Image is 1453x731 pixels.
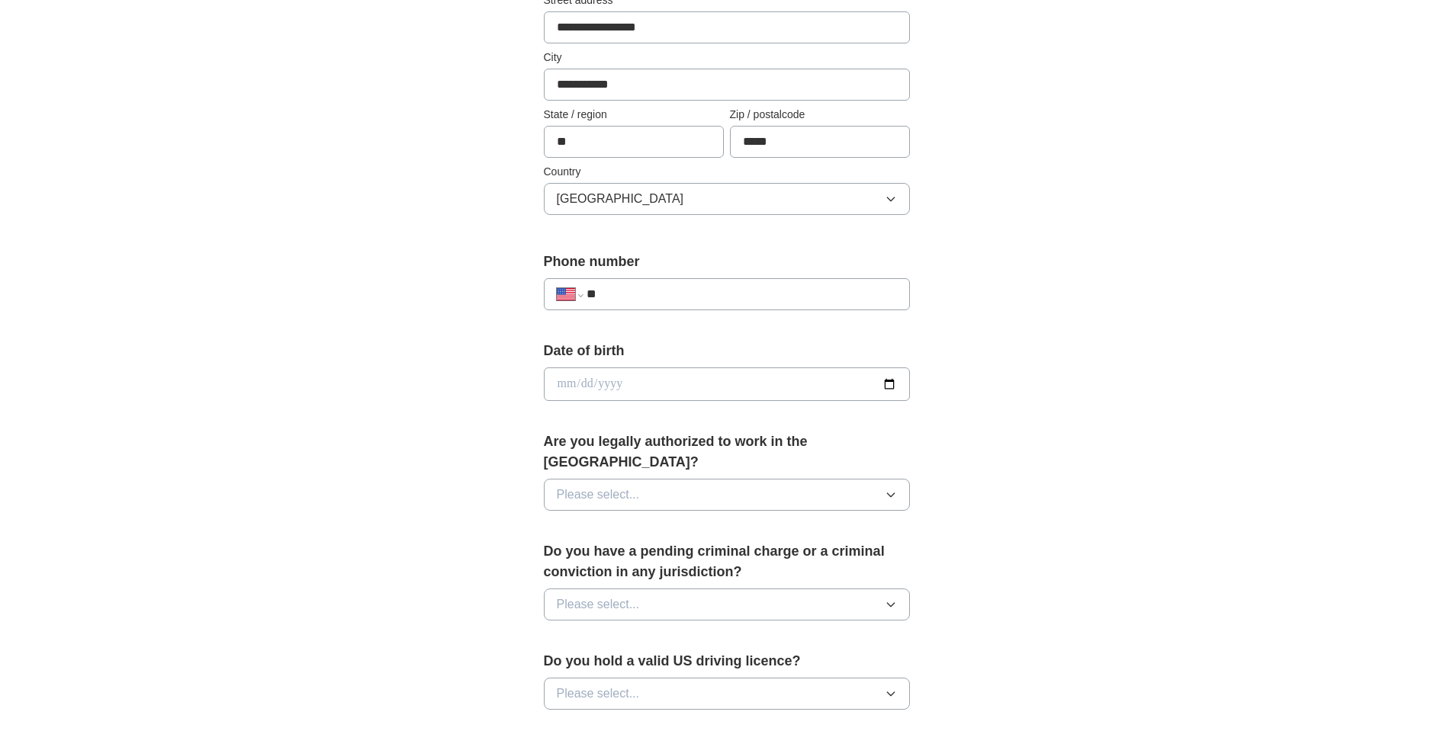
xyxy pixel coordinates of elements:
[544,651,910,672] label: Do you hold a valid US driving licence?
[730,107,910,123] label: Zip / postalcode
[544,252,910,272] label: Phone number
[544,341,910,361] label: Date of birth
[544,678,910,710] button: Please select...
[544,107,724,123] label: State / region
[544,50,910,66] label: City
[557,685,640,703] span: Please select...
[544,431,910,473] label: Are you legally authorized to work in the [GEOGRAPHIC_DATA]?
[544,541,910,582] label: Do you have a pending criminal charge or a criminal conviction in any jurisdiction?
[557,595,640,614] span: Please select...
[557,486,640,504] span: Please select...
[544,479,910,511] button: Please select...
[544,164,910,180] label: Country
[557,190,684,208] span: [GEOGRAPHIC_DATA]
[544,588,910,620] button: Please select...
[544,183,910,215] button: [GEOGRAPHIC_DATA]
